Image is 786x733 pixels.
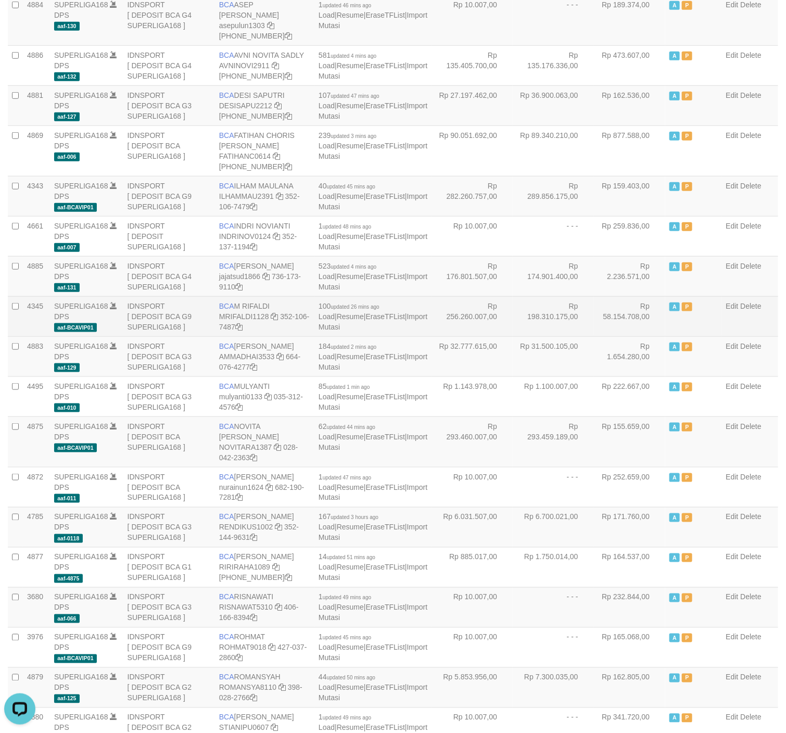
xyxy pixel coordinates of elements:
[331,53,376,59] span: updated 4 mins ago
[219,603,273,612] a: RISNAWAT5310
[274,443,281,451] a: Copy NOVITARA1387 to clipboard
[741,633,762,641] a: Delete
[319,272,427,291] a: Import Mutasi
[219,91,234,99] span: BCA
[123,45,215,85] td: IDNSPORT [ DEPOSIT BCA G4 SUPERLIGA168 ]
[50,125,123,176] td: DPS
[726,593,739,601] a: Edit
[594,216,665,256] td: Rp 259.836,00
[215,296,314,336] td: M RIFALDI 352-106-7487
[726,473,739,481] a: Edit
[54,713,108,722] a: SUPERLIGA168
[682,52,692,60] span: Paused
[366,61,405,70] a: EraseTFList
[319,61,427,80] a: Import Mutasi
[319,684,427,702] a: Import Mutasi
[726,673,739,681] a: Edit
[319,91,379,99] span: 107
[726,51,739,59] a: Edit
[366,102,405,110] a: EraseTFList
[215,216,314,256] td: INDRI NOVIANTI 352-137-1194
[23,256,50,296] td: 4885
[23,296,50,336] td: 4345
[219,272,260,281] a: jajatsud1866
[726,262,739,270] a: Edit
[54,283,80,292] span: aaf-131
[366,603,405,612] a: EraseTFList
[215,45,314,85] td: AVNI NOVITA SADLY [PHONE_NUMBER]
[594,296,665,336] td: Rp 58.154.708,00
[726,222,739,230] a: Edit
[319,603,427,622] a: Import Mutasi
[219,483,264,491] a: nurainun1624
[219,232,271,241] a: INDRINOV0124
[219,182,234,190] span: BCA
[50,216,123,256] td: DPS
[54,51,108,59] a: SUPERLIGA168
[682,262,692,271] span: Paused
[726,633,739,641] a: Edit
[331,133,376,139] span: updated 3 mins ago
[219,393,262,401] a: mulyanti0133
[219,61,270,70] a: AVNINOVI2911
[741,673,762,681] a: Delete
[319,232,427,251] a: Import Mutasi
[319,1,427,30] span: | | |
[337,102,364,110] a: Resume
[319,302,379,310] span: 100
[741,422,762,431] a: Delete
[219,352,275,361] a: AMMADHAI3533
[54,422,108,431] a: SUPERLIGA168
[682,1,692,10] span: Paused
[250,614,257,622] a: Copy 4061668394 to clipboard
[54,513,108,521] a: SUPERLIGA168
[271,312,278,321] a: Copy MRIFALDI1128 to clipboard
[219,192,274,200] a: ILHAMMAU2391
[54,553,108,561] a: SUPERLIGA168
[682,182,692,191] span: Paused
[23,176,50,216] td: 4343
[432,45,513,85] td: Rp 135.405.700,00
[366,523,405,532] a: EraseTFList
[319,142,427,160] a: Import Mutasi
[319,433,335,441] a: Load
[215,256,314,296] td: [PERSON_NAME] 736-173-9110
[271,724,278,732] a: Copy STIANIPU0607 to clipboard
[741,51,762,59] a: Delete
[741,262,762,270] a: Delete
[23,125,50,176] td: 4869
[319,192,427,211] a: Import Mutasi
[219,563,270,572] a: RIRIRAHA1089
[276,352,284,361] a: Copy AMMADHAI3533 to clipboard
[594,176,665,216] td: Rp 159.403,00
[513,256,594,296] td: Rp 174.901.400,00
[272,61,279,70] a: Copy AVNINOVI2911 to clipboard
[319,643,427,662] a: Import Mutasi
[250,694,257,702] a: Copy 3980282766 to clipboard
[323,224,371,230] span: updated 48 mins ago
[513,125,594,176] td: Rp 89.340.210,00
[285,112,292,120] a: Copy 4062280453 to clipboard
[219,102,272,110] a: DESISAPU2212
[4,4,35,35] button: Open LiveChat chat widget
[337,232,364,241] a: Resume
[669,302,680,311] span: Active
[54,262,108,270] a: SUPERLIGA168
[366,142,405,150] a: EraseTFList
[54,203,97,212] span: aaf-BCAVIP01
[741,553,762,561] a: Delete
[366,312,405,321] a: EraseTFList
[337,142,364,150] a: Resume
[123,336,215,376] td: IDNSPORT [ DEPOSIT BCA G3 SUPERLIGA168 ]
[219,262,234,270] span: BCA
[54,112,80,121] span: aaf-127
[23,85,50,125] td: 4881
[275,603,282,612] a: Copy RISNAWAT5310 to clipboard
[319,563,427,582] a: Import Mutasi
[275,523,282,532] a: Copy RENDIKUS1002 to clipboard
[285,72,292,80] a: Copy 4062280135 to clipboard
[23,45,50,85] td: 4886
[323,3,371,8] span: updated 46 mins ago
[50,336,123,376] td: DPS
[366,352,405,361] a: EraseTFList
